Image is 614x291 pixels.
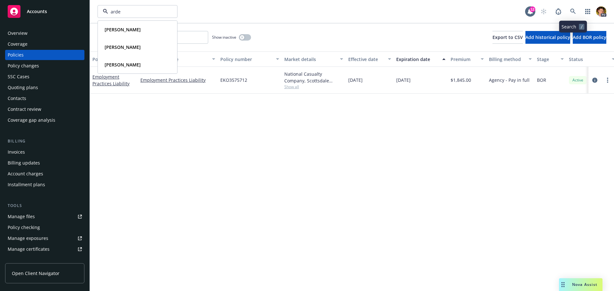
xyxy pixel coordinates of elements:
div: Policy details [92,56,128,63]
button: Nova Assist [559,278,602,291]
a: Manage certificates [5,244,84,254]
a: Policy changes [5,61,84,71]
span: Accounts [27,9,47,14]
div: Manage BORs [8,255,38,265]
span: [DATE] [348,77,363,83]
div: Manage certificates [8,244,50,254]
a: Manage files [5,211,84,222]
a: Manage BORs [5,255,84,265]
a: Coverage [5,39,84,49]
button: Lines of coverage [138,51,218,67]
a: Search [567,5,579,18]
div: 12 [530,6,535,12]
span: Agency - Pay in full [489,77,530,83]
button: Policy details [90,51,138,67]
div: Account charges [8,169,43,179]
div: National Casualty Company, Scottsdale Insurance Company (Nationwide) [284,71,343,84]
span: $1,845.00 [451,77,471,83]
span: Export to CSV [492,34,523,40]
div: Manage files [8,211,35,222]
div: Policy changes [8,61,39,71]
a: Account charges [5,169,84,179]
div: Policies [8,50,24,60]
div: SSC Cases [8,72,29,82]
button: Billing method [486,51,534,67]
img: photo [596,6,606,17]
a: Billing updates [5,158,84,168]
a: Accounts [5,3,84,20]
span: Add historical policy [525,34,570,40]
a: Contract review [5,104,84,114]
div: Policy checking [8,222,40,233]
a: SSC Cases [5,72,84,82]
a: Employment Practices Liability [140,77,215,83]
a: more [604,76,611,84]
div: Premium [451,56,477,63]
div: Effective date [348,56,384,63]
a: Policy checking [5,222,84,233]
button: Expiration date [394,51,448,67]
button: Add BOR policy [573,31,606,44]
span: Add BOR policy [573,34,606,40]
div: Overview [8,28,28,38]
a: Manage exposures [5,233,84,243]
a: Employment Practices Liability [92,74,130,87]
div: Billing method [489,56,525,63]
a: Policies [5,50,84,60]
div: Stage [537,56,557,63]
span: Open Client Navigator [12,270,59,277]
strong: [PERSON_NAME] [105,44,141,50]
div: Billing [5,138,84,144]
div: Policy number [220,56,272,63]
a: Overview [5,28,84,38]
div: Contacts [8,93,26,103]
div: Tools [5,203,84,209]
input: Filter by keyword [108,8,164,15]
span: BOR [537,77,546,83]
div: Invoices [8,147,25,157]
span: Show all [284,84,343,89]
a: Contacts [5,93,84,103]
span: Nova Assist [572,282,597,287]
a: Installment plans [5,180,84,190]
button: Export to CSV [492,31,523,44]
strong: [PERSON_NAME] [105,62,141,68]
button: Policy number [218,51,282,67]
div: Market details [284,56,336,63]
span: EKO3575712 [220,77,247,83]
a: Switch app [581,5,594,18]
span: Show inactive [212,34,236,40]
div: Billing updates [8,158,40,168]
button: Market details [282,51,346,67]
div: Drag to move [559,278,567,291]
span: [DATE] [396,77,411,83]
a: Invoices [5,147,84,157]
div: Expiration date [396,56,438,63]
div: Coverage gap analysis [8,115,55,125]
div: Installment plans [8,180,45,190]
button: Add historical policy [525,31,570,44]
a: circleInformation [591,76,599,84]
button: Effective date [346,51,394,67]
a: Quoting plans [5,82,84,93]
div: Contract review [8,104,41,114]
div: Quoting plans [8,82,38,93]
div: Manage exposures [8,233,48,243]
span: Active [571,77,584,83]
a: Coverage gap analysis [5,115,84,125]
a: Start snowing [537,5,550,18]
div: Coverage [8,39,28,49]
div: Status [569,56,608,63]
button: Stage [534,51,566,67]
button: Premium [448,51,486,67]
a: Report a Bug [552,5,565,18]
strong: [PERSON_NAME] [105,27,141,33]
